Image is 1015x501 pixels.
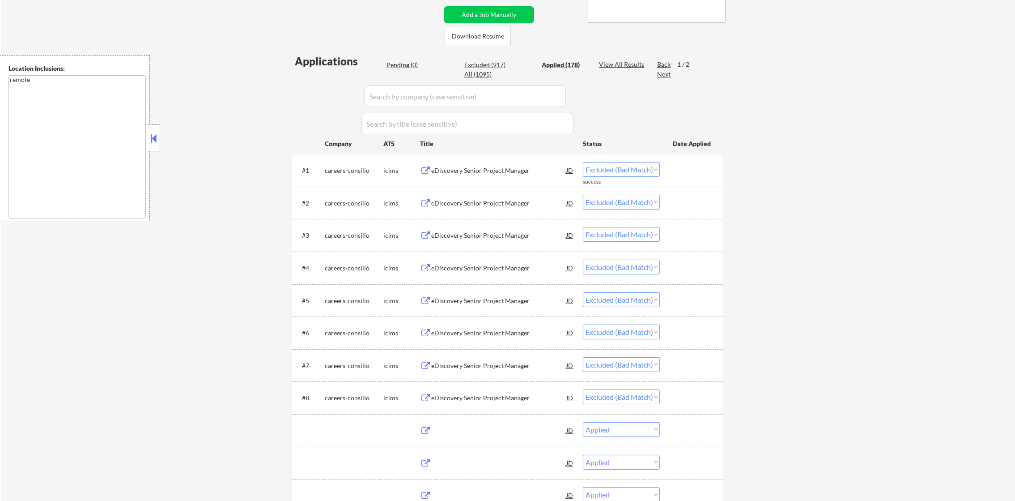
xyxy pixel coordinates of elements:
div: JD [565,162,574,178]
div: eDiscovery Senior Project Manager [431,296,566,305]
button: Download Resume [445,26,511,46]
div: eDiscovery Senior Project Manager [431,264,566,273]
div: JD [565,455,574,471]
div: #1 [302,166,318,175]
div: View All Results [599,60,647,69]
div: #7 [302,361,318,370]
div: Date Applied [673,139,712,148]
div: careers-consilio [325,264,383,273]
div: eDiscovery Senior Project Manager [431,394,566,403]
div: Back [657,60,671,69]
div: icims [383,361,420,370]
div: JD [565,260,574,276]
div: Excluded (917) [464,60,509,69]
div: careers-consilio [325,231,383,240]
div: careers-consilio [325,394,383,403]
div: JD [565,195,574,211]
div: 1 / 2 [677,60,698,69]
div: icims [383,231,420,240]
div: icims [383,394,420,403]
div: JD [565,390,574,406]
div: JD [565,227,574,243]
div: careers-consilio [325,329,383,338]
div: icims [383,166,420,175]
div: icims [383,329,420,338]
div: Next [657,70,671,79]
input: Search by company (case sensitive) [365,86,566,107]
div: success [583,178,619,186]
div: #4 [302,264,318,273]
div: #8 [302,394,318,403]
div: #5 [302,296,318,305]
div: Pending (0) [386,60,431,69]
div: Company [325,139,383,148]
div: careers-consilio [325,166,383,175]
div: JD [565,357,574,373]
div: careers-consilio [325,296,383,305]
div: eDiscovery Senior Project Manager [431,166,566,175]
div: Location Inclusions: [8,64,146,73]
div: JD [565,292,574,308]
div: #3 [302,231,318,240]
div: ATS [383,139,420,148]
div: Applications [295,56,383,67]
div: #2 [302,199,318,208]
div: eDiscovery Senior Project Manager [431,231,566,240]
div: Status [583,135,660,151]
div: icims [383,199,420,208]
div: All (1095) [464,70,509,79]
div: Applied (178) [542,60,586,69]
div: Title [420,139,574,148]
div: careers-consilio [325,361,383,370]
div: JD [565,422,574,438]
div: icims [383,296,420,305]
div: JD [565,325,574,341]
button: Add a Job Manually [444,6,534,23]
div: icims [383,264,420,273]
div: eDiscovery Senior Project Manager [431,199,566,208]
input: Search by title (case sensitive) [361,113,574,134]
div: eDiscovery Senior Project Manager [431,329,566,338]
div: eDiscovery Senior Project Manager [431,361,566,370]
div: #6 [302,329,318,338]
div: careers-consilio [325,199,383,208]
